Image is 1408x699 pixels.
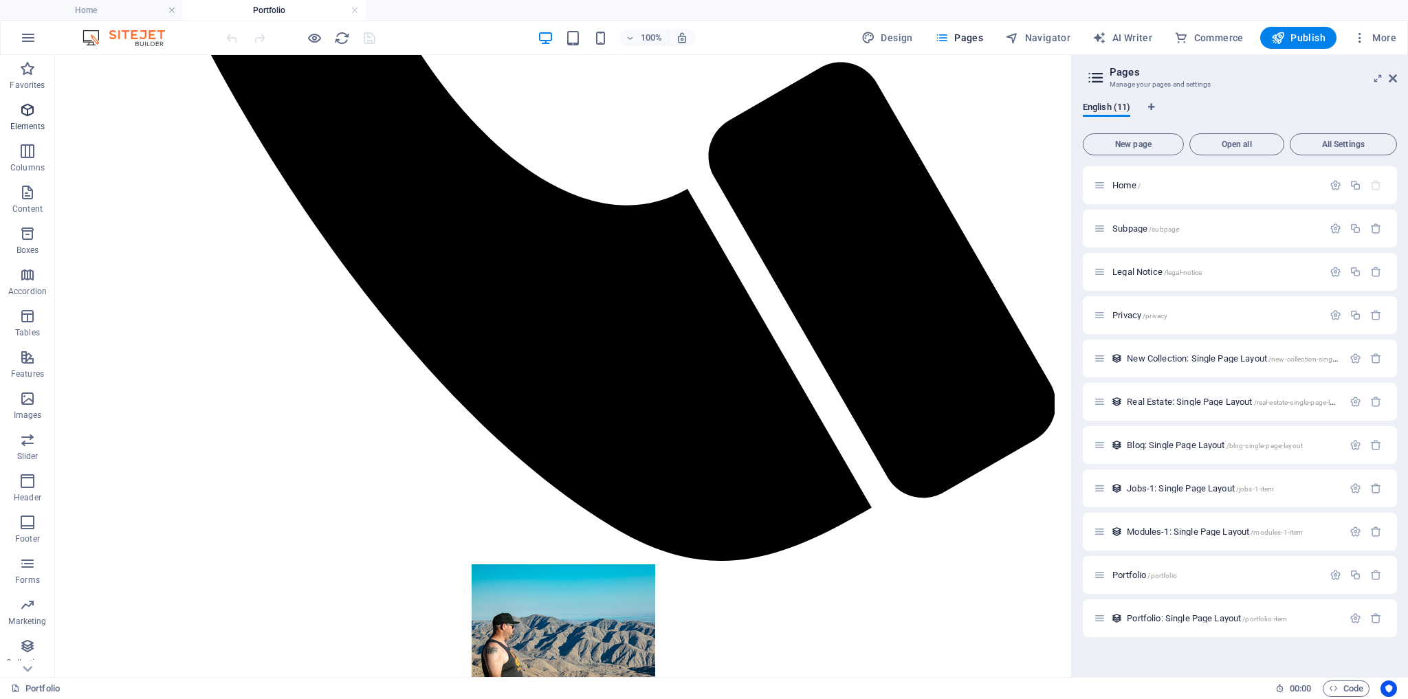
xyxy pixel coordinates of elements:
div: Remove [1370,482,1382,494]
button: Design [856,27,918,49]
div: Design (Ctrl+Alt+Y) [856,27,918,49]
span: Commerce [1174,31,1244,45]
div: Settings [1350,612,1361,624]
div: Remove [1370,439,1382,451]
div: Modules-1: Single Page Layout/modules-1-item [1123,527,1343,536]
p: Favorites [10,80,45,91]
div: Duplicate [1350,266,1361,278]
div: Settings [1330,223,1341,234]
div: Language Tabs [1083,102,1397,128]
span: /real-estate-single-page-layout [1254,399,1347,406]
span: Publish [1271,31,1325,45]
span: /portfolio-item [1242,615,1287,623]
a: Click to cancel selection. Double-click to open Pages [11,680,60,697]
button: AI Writer [1087,27,1158,49]
span: /jobs-1-item [1236,485,1275,493]
span: /portfolio [1147,572,1176,579]
h6: Session time [1275,680,1312,697]
h2: Pages [1110,66,1397,78]
p: Accordion [8,286,47,297]
div: Real Estate: Single Page Layout/real-estate-single-page-layout [1123,397,1343,406]
div: Remove [1370,223,1382,234]
span: Pages [935,31,983,45]
div: Remove [1370,526,1382,537]
div: Subpage/subpage [1108,224,1323,233]
p: Elements [10,121,45,132]
p: Content [12,203,43,214]
i: On resize automatically adjust zoom level to fit chosen device. [676,32,688,44]
button: New page [1083,133,1184,155]
div: Portfolio/portfolio [1108,570,1323,579]
button: Commerce [1169,27,1249,49]
div: Duplicate [1350,309,1361,321]
span: Code [1329,680,1363,697]
div: Home/ [1108,181,1323,190]
div: Remove [1370,612,1382,624]
span: Click to open page [1127,397,1347,407]
span: New page [1089,140,1178,148]
span: More [1353,31,1396,45]
div: Settings [1350,482,1361,494]
div: New Collection: Single Page Layout/new-collection-single-page-layout [1123,354,1343,363]
span: Navigator [1005,31,1070,45]
div: Remove [1370,353,1382,364]
span: Open all [1196,140,1278,148]
p: Slider [17,451,38,462]
div: Settings [1350,439,1361,451]
div: Duplicate [1350,569,1361,581]
button: Open all [1189,133,1284,155]
div: Portfolio: Single Page Layout/portfolio-item [1123,614,1343,623]
div: Remove [1370,266,1382,278]
button: Navigator [1000,27,1076,49]
span: Click to open page [1112,180,1141,190]
span: /modules-1-item [1251,529,1303,536]
div: Settings [1350,396,1361,408]
div: Jobs-1: Single Page Layout/jobs-1-item [1123,484,1343,493]
span: 00 00 [1290,680,1311,697]
p: Footer [15,533,40,544]
span: : [1299,683,1301,694]
span: /new-collection-single-page-layout [1268,355,1376,363]
div: Settings [1330,569,1341,581]
p: Tables [15,327,40,338]
div: Settings [1330,266,1341,278]
p: Forms [15,575,40,586]
p: Marketing [8,616,46,627]
p: Features [11,368,44,379]
div: This layout is used as a template for all items (e.g. a blog post) of this collection. The conten... [1111,482,1123,494]
div: This layout is used as a template for all items (e.g. a blog post) of this collection. The conten... [1111,439,1123,451]
div: Remove [1370,569,1382,581]
p: Header [14,492,41,503]
p: Columns [10,162,45,173]
button: All Settings [1290,133,1397,155]
div: Remove [1370,309,1382,321]
button: Code [1323,680,1369,697]
span: Click to open page [1112,223,1179,234]
div: Settings [1350,526,1361,537]
button: 100% [619,30,668,46]
div: This layout is used as a template for all items (e.g. a blog post) of this collection. The conten... [1111,526,1123,537]
div: The startpage cannot be deleted [1370,179,1382,191]
span: Click to open page [1127,440,1303,450]
div: Legal Notice/legal-notice [1108,267,1323,276]
div: Blog: Single Page Layout/blog-single-page-layout [1123,441,1343,450]
div: Settings [1330,309,1341,321]
button: Pages [929,27,989,49]
button: Publish [1260,27,1336,49]
div: Duplicate [1350,179,1361,191]
h6: 100% [640,30,662,46]
button: More [1347,27,1402,49]
span: /subpage [1149,225,1179,233]
span: /legal-notice [1164,269,1202,276]
button: Click here to leave preview mode and continue editing [306,30,322,46]
span: Click to open page [1112,310,1167,320]
span: / [1138,182,1141,190]
i: Reload page [334,30,350,46]
h4: Portfolio [183,3,366,18]
span: Click to open page [1127,526,1303,537]
button: reload [333,30,350,46]
span: Click to open page [1127,613,1287,623]
div: Duplicate [1350,223,1361,234]
span: AI Writer [1092,31,1152,45]
span: /privacy [1143,312,1167,320]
